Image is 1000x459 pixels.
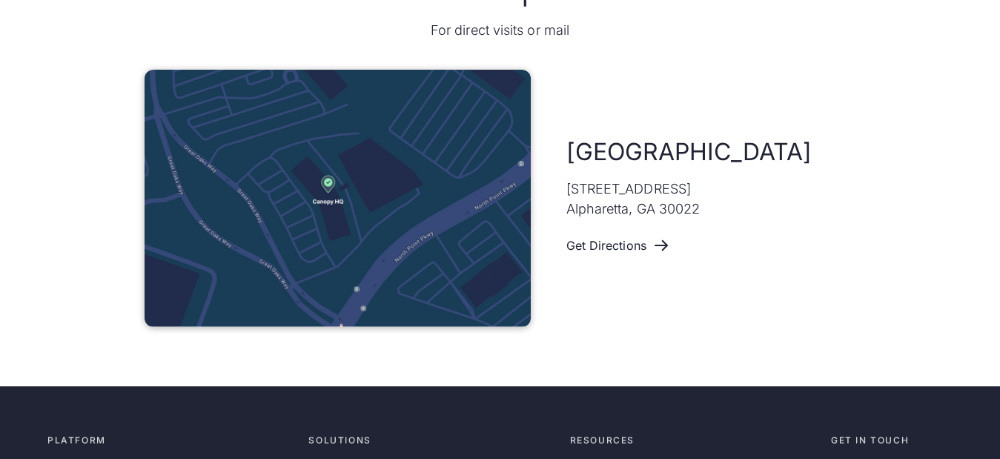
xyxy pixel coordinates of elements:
div: Platform [47,434,297,447]
p: [STREET_ADDRESS] Alpharetta, GA 30022 [566,179,701,219]
div: Get in touch [831,434,953,447]
div: Solutions [308,434,557,447]
h2: [GEOGRAPHIC_DATA] [566,136,812,168]
p: For direct visits or mail [431,20,569,40]
div: Resources [570,434,819,447]
div: Get Directions [566,239,646,253]
a: Get Directions [566,231,670,260]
